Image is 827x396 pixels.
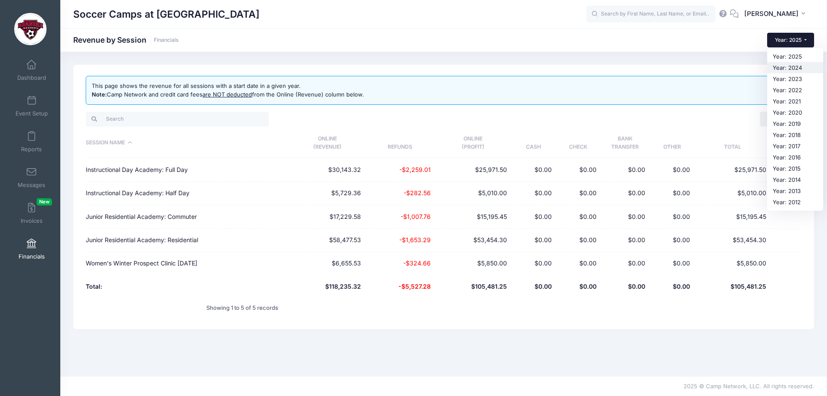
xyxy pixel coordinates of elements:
[73,4,259,24] h1: Soccer Camps at [GEOGRAPHIC_DATA]
[206,298,278,318] div: Showing 1 to 5 of 5 records
[202,91,252,98] u: are NOT deducted
[14,13,47,45] img: Soccer Camps at Roanoke College
[290,252,365,275] td: $6,655.53
[11,127,52,157] a: Reports
[435,158,511,181] td: $25,971.50
[92,82,364,99] div: This page shows the revenue for all sessions with a start date in a given year. Camp Network and ...
[435,128,511,159] th: Online(Profit): activate to sort column ascending
[92,91,107,98] b: Note:
[767,62,823,73] a: Year: 2024
[11,91,52,121] a: Event Setup
[435,229,511,252] td: $53,454.30
[86,205,289,228] td: Junior Residential Academy: Commuter
[767,185,823,196] a: Year: 2013
[511,252,556,275] td: $0.00
[511,275,556,298] th: $0.00
[600,182,650,205] td: $0.00
[365,275,435,298] th: -$5,527.28
[650,229,694,252] td: $0.00
[290,229,365,252] td: $58,477.53
[556,205,601,228] td: $0.00
[694,205,771,228] td: $15,195.45
[154,37,179,44] a: Financials
[650,182,694,205] td: $0.00
[365,182,435,205] td: -$282.56
[650,205,694,228] td: $0.00
[11,198,52,228] a: InvoicesNew
[767,84,823,96] a: Year: 2022
[694,158,771,181] td: $25,971.50
[365,158,435,181] td: -$2,259.01
[767,96,823,107] a: Year: 2021
[435,252,511,275] td: $5,850.00
[694,182,771,205] td: $5,010.00
[86,182,289,205] td: Instructional Day Academy: Half Day
[556,275,601,298] th: $0.00
[11,234,52,264] a: Financials
[650,275,694,298] th: $0.00
[290,128,365,159] th: Online(Revenue): activate to sort column ascending
[365,252,435,275] td: -$324.66
[739,4,814,24] button: [PERSON_NAME]
[511,182,556,205] td: $0.00
[86,128,289,159] th: Session Name: activate to sort column descending
[18,181,45,189] span: Messages
[650,158,694,181] td: $0.00
[435,275,511,298] th: $105,481.25
[556,252,601,275] td: $0.00
[16,110,48,117] span: Event Setup
[775,37,802,43] span: Year: 2025
[556,229,601,252] td: $0.00
[767,73,823,84] a: Year: 2023
[365,128,435,159] th: Refunds: activate to sort column ascending
[767,163,823,174] a: Year: 2015
[767,118,823,129] a: Year: 2019
[650,252,694,275] td: $0.00
[767,140,823,152] a: Year: 2017
[556,128,601,159] th: Check: activate to sort column ascending
[11,55,52,85] a: Dashboard
[73,35,179,44] h1: Revenue by Session
[767,196,823,208] a: Year: 2012
[600,275,650,298] th: $0.00
[767,33,814,47] button: Year: 2025
[767,152,823,163] a: Year: 2016
[365,229,435,252] td: -$1,653.29
[600,158,650,181] td: $0.00
[600,205,650,228] td: $0.00
[86,229,289,252] td: Junior Residential Academy: Residential
[650,128,694,159] th: Other: activate to sort column ascending
[11,162,52,193] a: Messages
[511,229,556,252] td: $0.00
[290,158,365,181] td: $30,143.32
[21,146,42,153] span: Reports
[290,182,365,205] td: $5,729.36
[435,182,511,205] td: $5,010.00
[600,252,650,275] td: $0.00
[767,107,823,118] a: Year: 2020
[365,205,435,228] td: -$1,007.76
[290,275,365,298] th: $118,235.32
[600,229,650,252] td: $0.00
[37,198,52,206] span: New
[600,128,650,159] th: BankTransfer: activate to sort column ascending
[767,129,823,140] a: Year: 2018
[694,128,771,159] th: Total: activate to sort column ascending
[86,252,289,275] td: Women's Winter Prospect Clinic [DATE]
[511,205,556,228] td: $0.00
[760,112,802,126] button: Export
[586,6,715,23] input: Search by First Name, Last Name, or Email...
[556,182,601,205] td: $0.00
[21,217,43,225] span: Invoices
[744,9,799,19] span: [PERSON_NAME]
[694,275,771,298] th: $105,481.25
[694,229,771,252] td: $53,454.30
[86,275,289,298] th: Total:
[511,128,556,159] th: Cash: activate to sort column ascending
[556,158,601,181] td: $0.00
[767,174,823,185] a: Year: 2014
[684,383,814,390] span: 2025 © Camp Network, LLC. All rights reserved.
[767,51,823,62] a: Year: 2025
[19,253,45,260] span: Financials
[86,112,269,126] input: Search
